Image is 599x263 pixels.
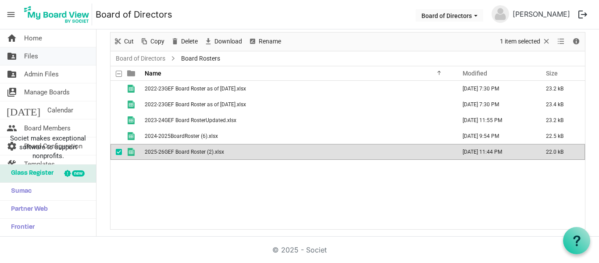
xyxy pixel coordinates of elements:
span: Copy [150,36,165,47]
td: is template cell column header type [122,128,142,144]
td: checkbox [111,112,122,128]
span: folder_shared [7,47,17,65]
button: Board of Directors dropdownbutton [416,9,483,22]
span: Name [145,70,161,77]
div: Copy [137,32,168,51]
span: [DATE] [7,101,40,119]
td: is template cell column header type [122,81,142,97]
div: Cut [111,32,137,51]
a: © 2025 - Societ [272,245,327,254]
span: Calendar [47,101,73,119]
td: checkbox [111,128,122,144]
div: Clear selection [497,32,554,51]
a: [PERSON_NAME] [509,5,574,23]
div: new [72,170,85,177]
button: Selection [499,36,553,47]
img: no-profile-picture.svg [492,5,509,23]
div: Details [569,32,584,51]
td: is template cell column header type [122,144,142,160]
span: 2023-24GEF Board RosterUpdated.xlsx [145,117,236,123]
td: 2024-2025BoardRoster (6).xlsx is template cell column header Name [142,128,453,144]
span: Frontier [7,219,35,236]
span: Partner Web [7,201,48,218]
span: Modified [463,70,487,77]
button: Copy [139,36,166,47]
td: 23.4 kB is template cell column header Size [537,97,585,112]
span: folder_shared [7,65,17,83]
span: 2022-23GEF Board Roster as of [DATE].xlsx [145,101,246,108]
td: January 16, 2023 7:30 PM column header Modified [453,81,537,97]
td: October 14, 2024 9:54 PM column header Modified [453,128,537,144]
span: Rename [258,36,282,47]
div: Rename [245,32,284,51]
a: Board of Directors [114,53,167,64]
td: checkbox [111,144,122,160]
td: July 16, 2025 11:44 PM column header Modified [453,144,537,160]
span: Glass Register [7,165,53,182]
span: menu [3,6,19,23]
button: View dropdownbutton [556,36,566,47]
span: Cut [123,36,135,47]
td: checkbox [111,97,122,112]
td: 22.0 kB is template cell column header Size [537,144,585,160]
span: switch_account [7,83,17,101]
button: Cut [112,36,135,47]
td: January 16, 2023 7:30 PM column header Modified [453,97,537,112]
span: Admin Files [24,65,59,83]
button: Download [203,36,244,47]
img: My Board View Logo [21,4,92,25]
span: 1 item selected [499,36,541,47]
span: 2025-26GEF Board Roster (2).xlsx [145,149,224,155]
span: Download [214,36,243,47]
span: Board Members [24,119,71,137]
td: 2022-23GEF Board Roster as of August 31 2022.xlsx is template cell column header Name [142,81,453,97]
button: Details [570,36,582,47]
td: is template cell column header type [122,112,142,128]
div: Download [201,32,245,51]
div: View [554,32,569,51]
td: is template cell column header type [122,97,142,112]
span: Board Rosters [179,53,222,64]
a: Board of Directors [96,6,172,23]
button: Delete [169,36,200,47]
span: Manage Boards [24,83,70,101]
span: home [7,29,17,47]
span: Size [546,70,558,77]
button: Rename [247,36,283,47]
td: 22.5 kB is template cell column header Size [537,128,585,144]
span: 2024-2025BoardRoster (6).xlsx [145,133,218,139]
button: logout [574,5,592,24]
span: Sumac [7,183,32,200]
span: people [7,119,17,137]
span: 2022-23GEF Board Roster as of [DATE].xlsx [145,86,246,92]
span: Societ makes exceptional software to support nonprofits. [4,134,92,160]
td: checkbox [111,81,122,97]
td: November 13, 2023 11:55 PM column header Modified [453,112,537,128]
span: Files [24,47,38,65]
td: 2023-24GEF Board RosterUpdated.xlsx is template cell column header Name [142,112,453,128]
td: 2025-26GEF Board Roster (2).xlsx is template cell column header Name [142,144,453,160]
span: Home [24,29,42,47]
td: 23.2 kB is template cell column header Size [537,112,585,128]
div: Delete [168,32,201,51]
span: Delete [180,36,199,47]
td: 23.2 kB is template cell column header Size [537,81,585,97]
td: 2022-23GEF Board Roster as of January 9 2023.xlsx is template cell column header Name [142,97,453,112]
a: My Board View Logo [21,4,96,25]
